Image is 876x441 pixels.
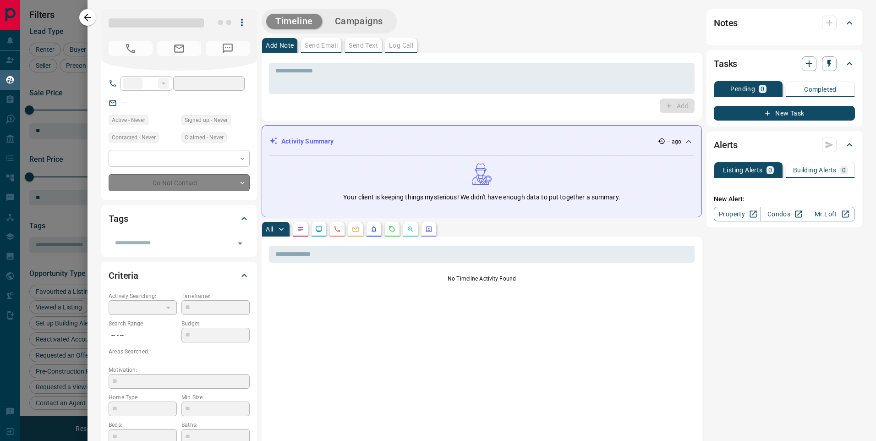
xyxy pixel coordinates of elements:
[185,116,228,125] span: Signed up - Never
[109,208,250,230] div: Tags
[281,137,334,146] p: Activity Summary
[112,116,145,125] span: Active - Never
[804,86,837,93] p: Completed
[234,237,246,250] button: Open
[266,226,273,232] p: All
[714,207,761,221] a: Property
[761,207,808,221] a: Condos
[714,12,855,34] div: Notes
[269,133,694,150] div: Activity Summary-- ago
[407,226,414,233] svg: Opportunities
[109,320,177,328] p: Search Range:
[109,421,177,429] p: Beds:
[297,226,304,233] svg: Notes
[109,211,128,226] h2: Tags
[389,226,396,233] svg: Requests
[343,193,620,202] p: Your client is keeping things mysterious! We didn't have enough data to put together a summary.
[109,174,250,191] div: Do Not Contact
[315,226,323,233] svg: Lead Browsing Activity
[185,133,224,142] span: Claimed - Never
[109,328,177,343] p: -- - --
[808,207,855,221] a: Mr.Loft
[714,56,737,71] h2: Tasks
[109,41,153,56] span: No Number
[266,14,322,29] button: Timeline
[181,421,250,429] p: Baths:
[761,86,764,92] p: 0
[334,226,341,233] svg: Calls
[352,226,359,233] svg: Emails
[181,320,250,328] p: Budget:
[714,16,738,30] h2: Notes
[667,138,681,146] p: -- ago
[714,194,855,204] p: New Alert:
[266,42,294,49] p: Add Note
[181,393,250,402] p: Min Size:
[157,41,201,56] span: No Email
[714,138,738,152] h2: Alerts
[112,133,156,142] span: Contacted - Never
[109,268,138,283] h2: Criteria
[109,347,250,356] p: Areas Searched:
[109,393,177,402] p: Home Type:
[181,292,250,300] p: Timeframe:
[123,99,127,106] a: --
[842,167,846,173] p: 0
[714,53,855,75] div: Tasks
[730,86,755,92] p: Pending
[714,134,855,156] div: Alerts
[768,167,772,173] p: 0
[269,275,695,283] p: No Timeline Activity Found
[206,41,250,56] span: No Number
[326,14,392,29] button: Campaigns
[109,292,177,300] p: Actively Searching:
[425,226,433,233] svg: Agent Actions
[723,167,763,173] p: Listing Alerts
[714,106,855,121] button: New Task
[793,167,837,173] p: Building Alerts
[109,265,250,287] div: Criteria
[370,226,378,233] svg: Listing Alerts
[109,366,250,374] p: Motivation:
